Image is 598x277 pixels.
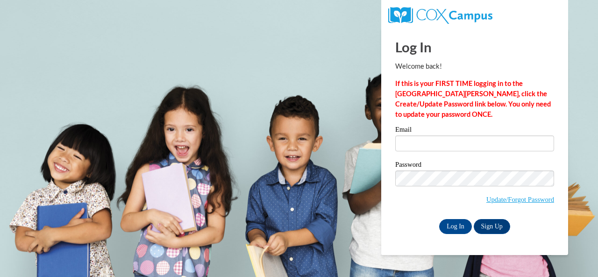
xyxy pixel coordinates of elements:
strong: If this is your FIRST TIME logging in to the [GEOGRAPHIC_DATA][PERSON_NAME], click the Create/Upd... [395,79,551,118]
p: Welcome back! [395,61,554,71]
a: COX Campus [388,11,492,19]
input: Log In [439,219,472,234]
label: Password [395,161,554,170]
img: COX Campus [388,7,492,24]
a: Sign Up [474,219,510,234]
label: Email [395,126,554,135]
a: Update/Forgot Password [486,196,554,203]
h1: Log In [395,37,554,57]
